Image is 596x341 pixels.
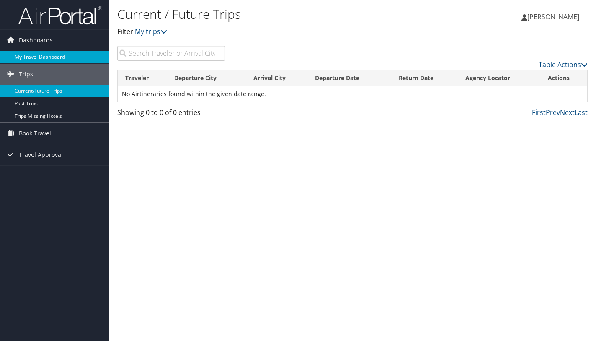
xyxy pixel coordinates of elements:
img: airportal-logo.png [18,5,102,25]
a: Next [560,108,575,117]
th: Traveler: activate to sort column ascending [118,70,167,86]
a: [PERSON_NAME] [521,4,588,29]
span: Dashboards [19,30,53,51]
div: Showing 0 to 0 of 0 entries [117,107,225,122]
th: Departure City: activate to sort column ascending [167,70,246,86]
th: Return Date: activate to sort column ascending [391,70,458,86]
span: [PERSON_NAME] [527,12,579,21]
th: Departure Date: activate to sort column descending [307,70,391,86]
th: Arrival City: activate to sort column ascending [246,70,307,86]
a: Last [575,108,588,117]
span: Trips [19,64,33,85]
span: Book Travel [19,123,51,144]
td: No Airtineraries found within the given date range. [118,86,587,102]
a: First [532,108,546,117]
p: Filter: [117,26,431,37]
h1: Current / Future Trips [117,5,431,23]
a: My trips [135,27,167,36]
a: Prev [546,108,560,117]
th: Agency Locator: activate to sort column ascending [458,70,540,86]
th: Actions [540,70,587,86]
span: Travel Approval [19,144,63,165]
a: Table Actions [539,60,588,69]
input: Search Traveler or Arrival City [117,46,225,61]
